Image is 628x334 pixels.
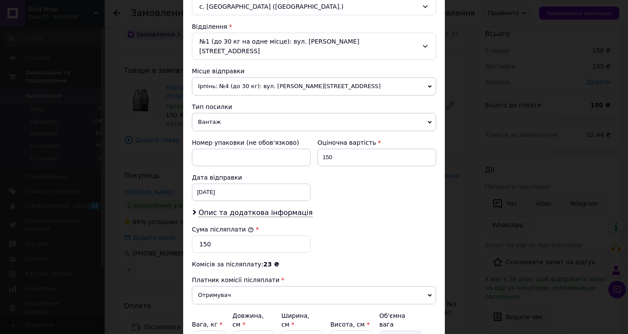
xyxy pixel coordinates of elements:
[192,173,311,182] div: Дата відправки
[263,261,279,268] span: 23 ₴
[232,312,264,328] label: Довжина, см
[192,113,436,131] span: Вантаж
[379,311,421,329] div: Об'ємна вага
[192,226,254,233] label: Сума післяплати
[192,77,436,95] span: Ірпінь: №4 (до 30 кг): вул. [PERSON_NAME][STREET_ADDRESS]
[192,22,436,31] div: Відділення
[192,103,232,110] span: Тип посилки
[330,321,369,328] label: Висота, см
[317,138,436,147] div: Оціночна вартість
[192,68,245,75] span: Місце відправки
[198,208,313,217] span: Опис та додаткова інформація
[192,138,311,147] div: Номер упаковки (не обов'язково)
[192,276,280,283] span: Платник комісії післяплати
[192,260,436,269] div: Комісія за післяплату:
[192,286,436,304] span: Отримувач
[192,321,222,328] label: Вага, кг
[281,312,309,328] label: Ширина, см
[192,33,436,60] div: №1 (до 30 кг на одне місце): вул. [PERSON_NAME][STREET_ADDRESS]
